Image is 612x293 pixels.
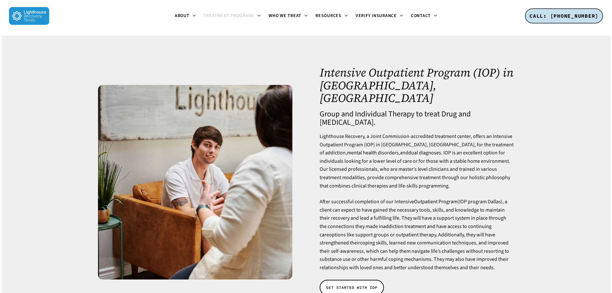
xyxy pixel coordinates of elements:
p: Lighthouse Recovery, a Joint Commission-accredited treatment center, offers an Intensive Outpatie... [320,133,514,198]
a: About [171,14,200,19]
span: Verify Insurance [356,13,397,19]
a: Verify Insurance [352,14,407,19]
h1: Intensive Outpatient Program (IOP) in [GEOGRAPHIC_DATA], [GEOGRAPHIC_DATA] [320,66,514,105]
h4: Group and Individual Therapy to treat Drug and [MEDICAL_DATA]. [320,110,514,127]
p: After successful completion of our Intensive (IOP program Dallas), a client can expect to have ga... [320,198,514,272]
a: Contact [407,14,441,19]
a: mental health disorders, [347,149,400,156]
img: Lighthouse Recovery Texas [9,7,49,25]
span: Treatment Programs [204,13,255,19]
a: dual diagnoses [408,149,441,156]
span: Resources [315,13,341,19]
span: About [175,13,190,19]
a: addiction treatment and have access to continuing care [320,223,492,238]
a: Who We Treat [265,14,312,19]
a: Outpatient Program [414,198,457,205]
span: Contact [411,13,431,19]
a: Treatment Programs [200,14,265,19]
span: GET STARTED WITH IOP [326,284,377,291]
span: CALL: [PHONE_NUMBER] [529,13,599,19]
a: CALL: [PHONE_NUMBER] [525,8,603,24]
a: Resources [312,14,352,19]
a: coping skills [360,239,387,246]
span: Who We Treat [269,13,301,19]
